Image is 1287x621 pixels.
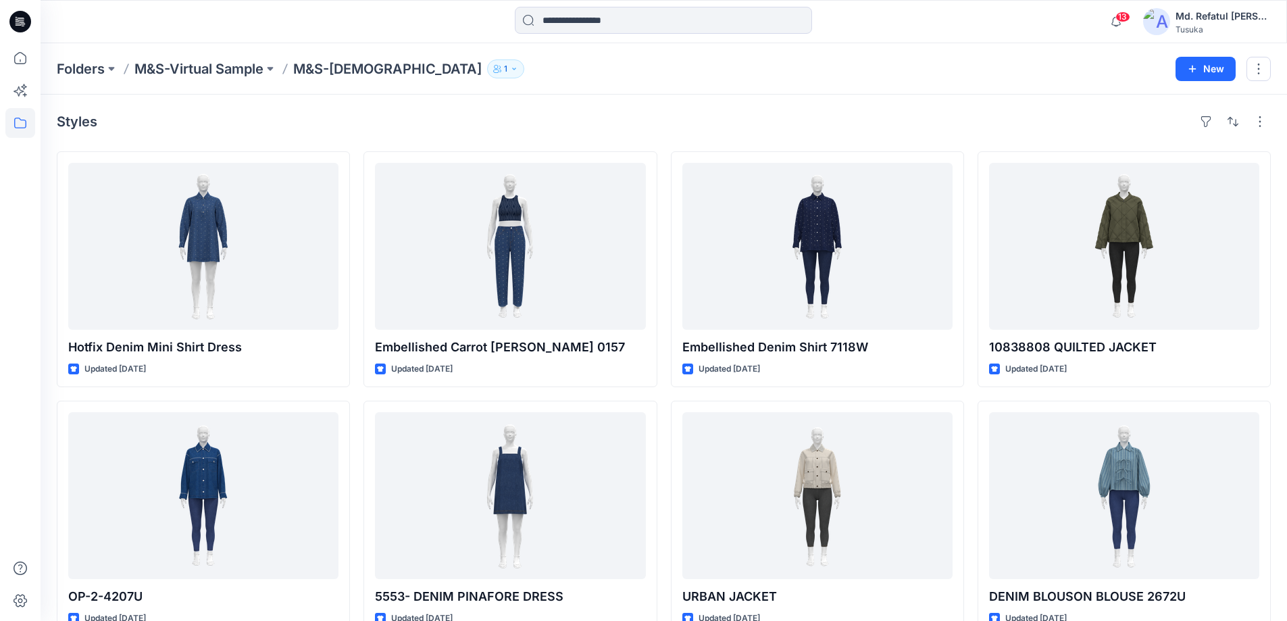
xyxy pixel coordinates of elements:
h4: Styles [57,114,97,130]
p: Embellished Carrot [PERSON_NAME] 0157 [375,338,645,357]
a: OP-2-4207U [68,412,338,579]
p: M&S-[DEMOGRAPHIC_DATA] [293,59,482,78]
p: Embellished Denim Shirt 7118W [682,338,953,357]
a: DENIM BLOUSON BLOUSE 2672U [989,412,1259,579]
p: OP-2-4207U [68,587,338,606]
span: 13 [1115,11,1130,22]
a: Embellished Carrot Jean 0157 [375,163,645,330]
a: M&S-Virtual Sample [134,59,263,78]
p: Updated [DATE] [84,362,146,376]
p: Hotfix Denim Mini Shirt Dress [68,338,338,357]
a: Folders [57,59,105,78]
p: Updated [DATE] [391,362,453,376]
p: 1 [504,61,507,76]
p: 5553- DENIM PINAFORE DRESS [375,587,645,606]
div: Tusuka [1176,24,1270,34]
a: 10838808 QUILTED JACKET [989,163,1259,330]
p: DENIM BLOUSON BLOUSE 2672U [989,587,1259,606]
p: URBAN JACKET [682,587,953,606]
a: 5553- DENIM PINAFORE DRESS [375,412,645,579]
p: 10838808 QUILTED JACKET [989,338,1259,357]
a: Embellished Denim Shirt 7118W [682,163,953,330]
p: Updated [DATE] [699,362,760,376]
a: URBAN JACKET [682,412,953,579]
img: avatar [1143,8,1170,35]
p: Updated [DATE] [1005,362,1067,376]
button: 1 [487,59,524,78]
div: Md. Refatul [PERSON_NAME] [1176,8,1270,24]
button: New [1176,57,1236,81]
a: Hotfix Denim Mini Shirt Dress [68,163,338,330]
